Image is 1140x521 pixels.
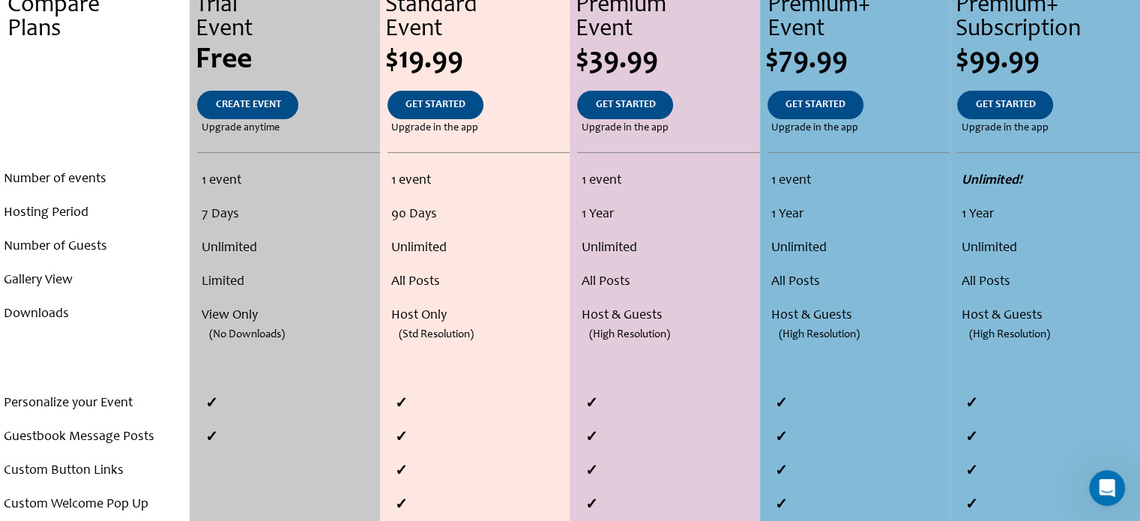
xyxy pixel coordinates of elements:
div: $39.99 [575,46,759,76]
a: GET STARTED [957,91,1053,119]
li: 1 Year [771,198,946,232]
li: Unlimited [771,232,946,265]
span: Upgrade in the app [771,119,858,137]
li: Unlimited [581,232,756,265]
div: Free [195,46,379,76]
li: Number of Guests [4,230,186,264]
li: Number of events [4,163,186,196]
li: All Posts [771,265,946,299]
span: GET STARTED [785,100,845,110]
li: 1 Year [581,198,756,232]
div: $19.99 [385,46,570,76]
li: 1 event [581,164,756,198]
li: View Only [201,299,375,333]
li: 90 Days [391,198,566,232]
li: Downloads [4,298,186,331]
li: 1 event [391,164,566,198]
span: CREATE EVENT [215,100,280,110]
span: Upgrade in the app [391,119,478,137]
span: . [94,100,97,110]
li: Personalize your Event [4,387,186,421]
li: Host Only [391,299,566,333]
a: GET STARTED [387,91,483,119]
li: Gallery View [4,264,186,298]
li: Unlimited [201,232,375,265]
span: . [91,46,99,76]
li: Unlimited [391,232,566,265]
li: 7 Days [201,198,375,232]
li: 1 Year [961,198,1136,232]
span: (High Resolution) [588,318,669,352]
li: 1 event [201,164,375,198]
a: GET STARTED [577,91,673,119]
li: Host & Guests [771,299,946,333]
span: GET STARTED [975,100,1035,110]
li: Unlimited [961,232,1136,265]
span: (High Resolution) [779,318,860,352]
div: $99.99 [955,46,1139,76]
li: Host & Guests [581,299,756,333]
span: GET STARTED [405,100,465,110]
span: . [94,123,97,133]
li: Custom Button Links [4,454,186,488]
li: All Posts [581,265,756,299]
a: . [76,91,115,119]
span: (Std Resolution) [399,318,474,352]
span: Upgrade in the app [961,119,1048,137]
a: GET STARTED [767,91,863,119]
span: (No Downloads) [208,318,284,352]
li: All Posts [961,265,1136,299]
a: CREATE EVENT [197,91,298,119]
span: GET STARTED [595,100,655,110]
strong: Unlimited! [961,174,1022,187]
span: Upgrade in the app [581,119,668,137]
li: All Posts [391,265,566,299]
li: Guestbook Message Posts [4,421,186,454]
iframe: Intercom live chat [1089,470,1125,506]
li: Limited [201,265,375,299]
span: Upgrade anytime [201,119,279,137]
span: (High Resolution) [968,318,1049,352]
li: Hosting Period [4,196,186,230]
li: 1 event [771,164,946,198]
div: $79.99 [765,46,950,76]
li: Host & Guests [961,299,1136,333]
